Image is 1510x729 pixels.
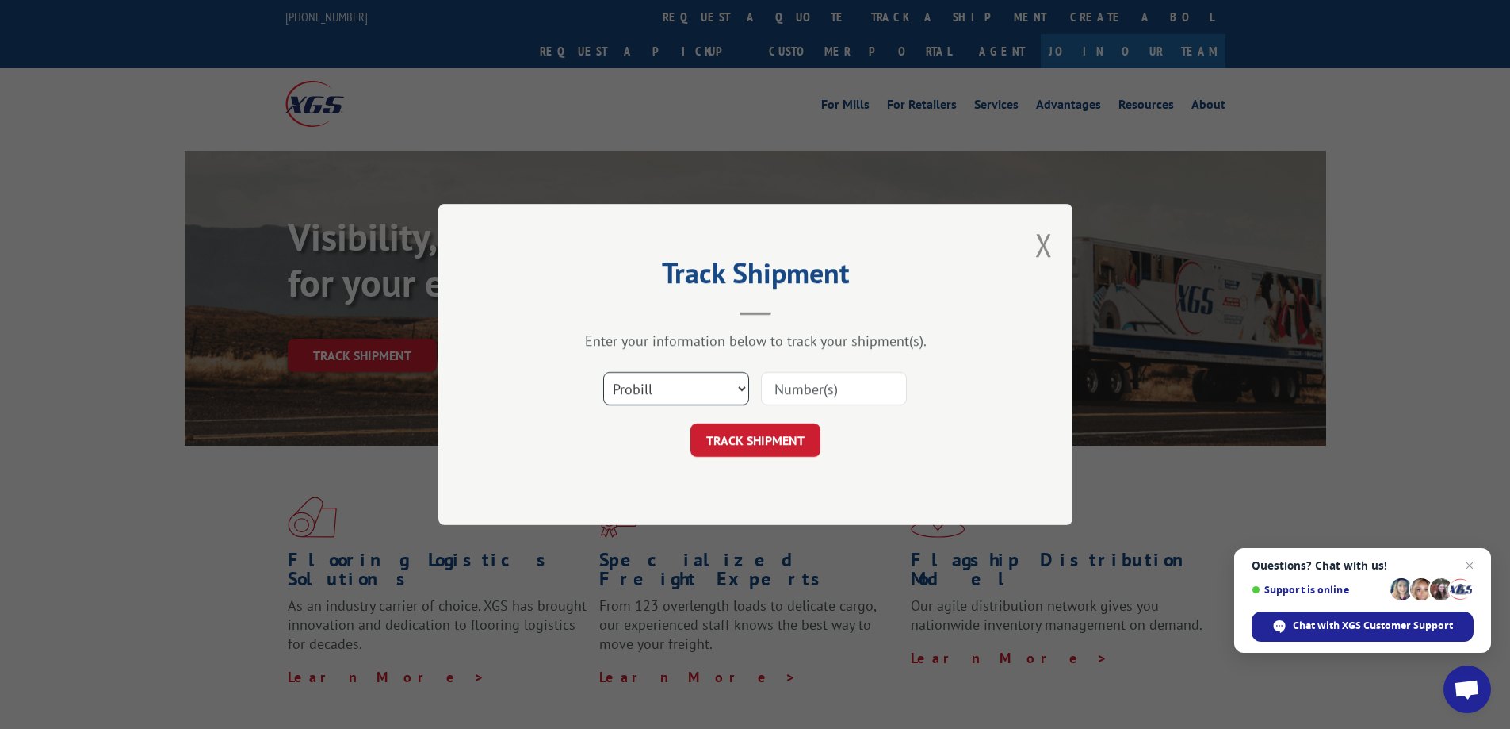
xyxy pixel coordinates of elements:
[690,424,820,457] button: TRACK SHIPMENT
[1252,584,1385,596] span: Support is online
[1252,612,1474,642] div: Chat with XGS Customer Support
[1035,224,1053,266] button: Close modal
[518,332,993,350] div: Enter your information below to track your shipment(s).
[761,372,907,405] input: Number(s)
[1460,556,1479,575] span: Close chat
[1293,619,1453,633] span: Chat with XGS Customer Support
[518,262,993,292] h2: Track Shipment
[1252,559,1474,572] span: Questions? Chat with us!
[1443,666,1491,713] div: Open chat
